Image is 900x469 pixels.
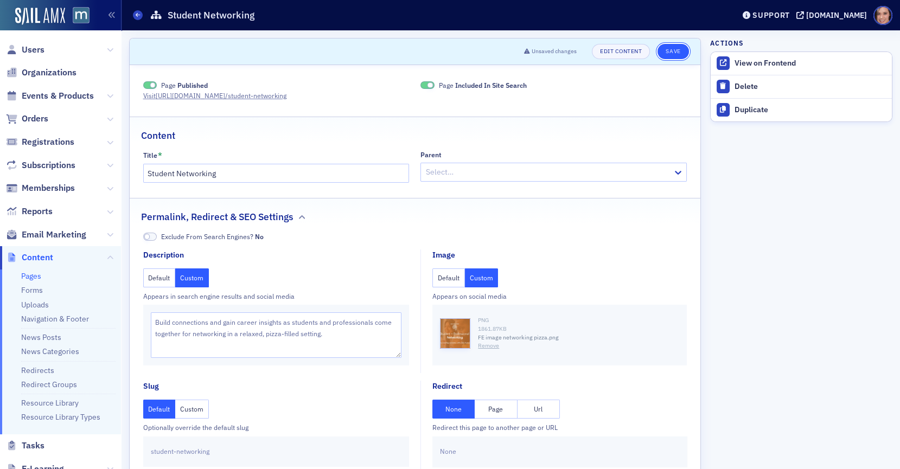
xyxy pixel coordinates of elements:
a: Events & Products [6,90,94,102]
a: Redirect Groups [21,380,77,389]
a: Reports [6,205,53,217]
div: Support [752,10,790,20]
a: Organizations [6,67,76,79]
span: No [143,233,157,241]
div: Appears in search engine results and social media [143,291,410,301]
span: Included In Site Search [420,81,435,89]
span: Profile [873,6,892,25]
a: Redirects [21,365,54,375]
span: Subscriptions [22,159,75,171]
a: Orders [6,113,48,125]
button: Default [143,268,176,287]
div: Redirect this page to another page or URL [432,422,687,432]
div: View on Frontend [735,59,886,68]
h4: Actions [710,38,744,48]
span: Organizations [22,67,76,79]
span: No [255,232,264,241]
a: Edit Content [592,44,650,59]
a: Resource Library Types [21,412,100,422]
a: Registrations [6,136,74,148]
span: Page [161,80,208,90]
span: Users [22,44,44,56]
button: Save [658,44,688,59]
div: Appears on social media [432,291,687,301]
button: Remove [478,342,499,350]
button: Custom [465,268,499,287]
a: Visit[URL][DOMAIN_NAME]/student-networking [143,91,296,100]
button: Url [518,400,560,419]
span: Tasks [22,440,44,452]
h2: Content [141,129,175,143]
a: Memberships [6,182,75,194]
a: News Posts [21,332,61,342]
img: SailAMX [15,8,65,25]
a: View Homepage [65,7,90,25]
span: Included In Site Search [455,81,527,89]
div: 1861.87 KB [478,325,679,333]
a: Subscriptions [6,159,75,171]
span: FE image networking pizza.png [478,333,559,342]
div: Slug [143,381,159,392]
a: Resource Library [21,398,79,408]
div: Title [143,151,157,159]
span: Events & Products [22,90,94,102]
span: student-networking [151,446,209,456]
button: [DOMAIN_NAME] [796,11,871,19]
img: SailAMX [73,7,90,24]
a: Email Marketing [6,229,86,241]
a: Content [6,252,53,264]
button: Duplicate [711,98,892,121]
a: Navigation & Footer [21,314,89,324]
button: Page [475,400,517,419]
div: Parent [420,151,442,159]
abbr: This field is required [158,151,162,160]
button: None [432,400,475,419]
button: Default [432,268,465,287]
span: Published [177,81,208,89]
span: Content [22,252,53,264]
div: Redirect [432,381,462,392]
button: Custom [175,268,209,287]
div: None [432,436,687,467]
span: Page [439,80,527,90]
a: View on Frontend [711,52,892,75]
a: News Categories [21,346,79,356]
a: Uploads [21,300,49,310]
span: Published [143,81,157,89]
div: Image [432,249,455,261]
div: Description [143,249,184,261]
textarea: Build connections and gain career insights as students and professionals come together for networ... [151,312,402,358]
div: [DOMAIN_NAME] [806,10,867,20]
button: Default [143,400,176,419]
div: Optionally override the default slug [143,422,410,432]
div: Duplicate [735,105,886,115]
button: Delete [711,75,892,98]
h1: Student Networking [168,9,254,22]
h2: Permalink, Redirect & SEO Settings [141,210,293,224]
a: Tasks [6,440,44,452]
div: Delete [735,82,886,92]
span: Registrations [22,136,74,148]
span: Orders [22,113,48,125]
a: Users [6,44,44,56]
div: PNG [478,316,679,325]
span: Memberships [22,182,75,194]
span: Reports [22,205,53,217]
span: Unsaved changes [532,47,577,56]
a: Forms [21,285,43,295]
button: Custom [175,400,209,419]
span: Exclude From Search Engines? [161,232,264,241]
span: Email Marketing [22,229,86,241]
a: Pages [21,271,41,281]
